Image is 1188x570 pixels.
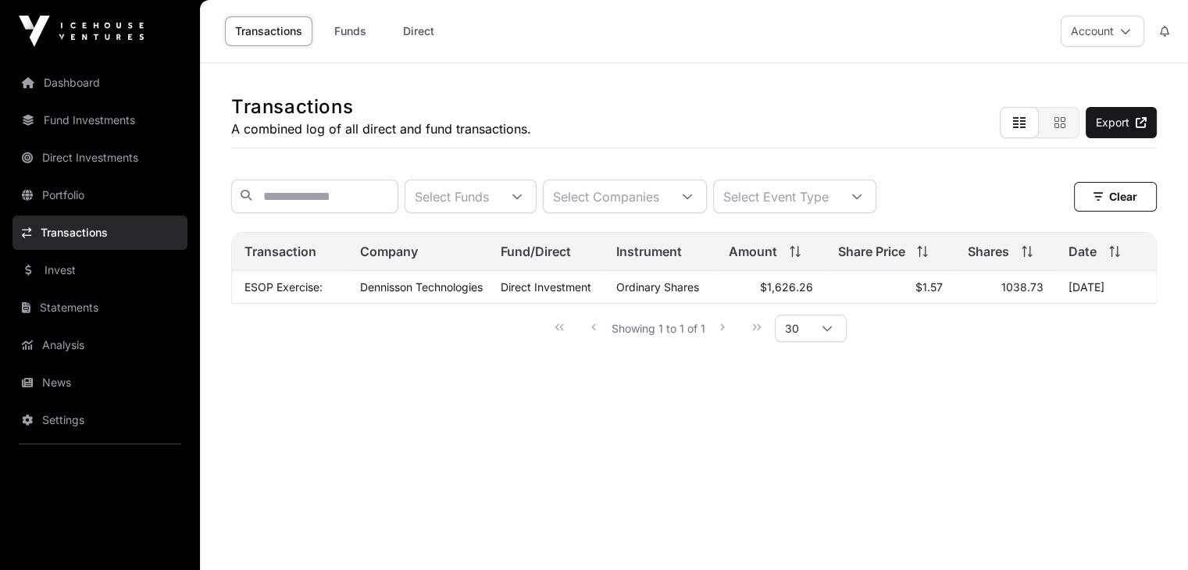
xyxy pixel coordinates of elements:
a: ESOP Exercise: [244,280,323,294]
td: $1,626.26 [716,271,825,304]
a: Transactions [12,216,187,250]
a: Dennisson Technologies [360,280,483,294]
span: $1.57 [915,280,943,294]
img: Icehouse Ventures Logo [19,16,144,47]
a: Export [1086,107,1157,138]
iframe: Chat Widget [1110,495,1188,570]
span: Rows per page [776,315,808,341]
h1: Transactions [231,94,531,119]
span: Ordinary Shares [616,280,699,294]
button: Clear [1074,182,1157,212]
a: Fund Investments [12,103,187,137]
button: Account [1061,16,1144,47]
span: Share Price [837,242,904,261]
a: Dashboard [12,66,187,100]
span: Instrument [616,242,682,261]
a: Statements [12,290,187,325]
span: Company [360,242,418,261]
a: Invest [12,253,187,287]
span: Shares [968,242,1009,261]
p: A combined log of all direct and fund transactions. [231,119,531,138]
a: Direct Investments [12,141,187,175]
span: Amount [729,242,777,261]
span: Direct Investment [501,280,591,294]
div: Select Event Type [714,180,838,212]
td: [DATE] [1056,271,1156,304]
a: Transactions [225,16,312,46]
a: Analysis [12,328,187,362]
div: Select Companies [544,180,669,212]
div: Select Funds [405,180,498,212]
span: Transaction [244,242,316,261]
a: News [12,365,187,400]
span: Date [1068,242,1097,261]
span: Fund/Direct [501,242,571,261]
a: Settings [12,403,187,437]
a: Funds [319,16,381,46]
a: Direct [387,16,450,46]
span: 1038.73 [1001,280,1044,294]
a: Portfolio [12,178,187,212]
span: Showing 1 to 1 of 1 [612,322,705,335]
